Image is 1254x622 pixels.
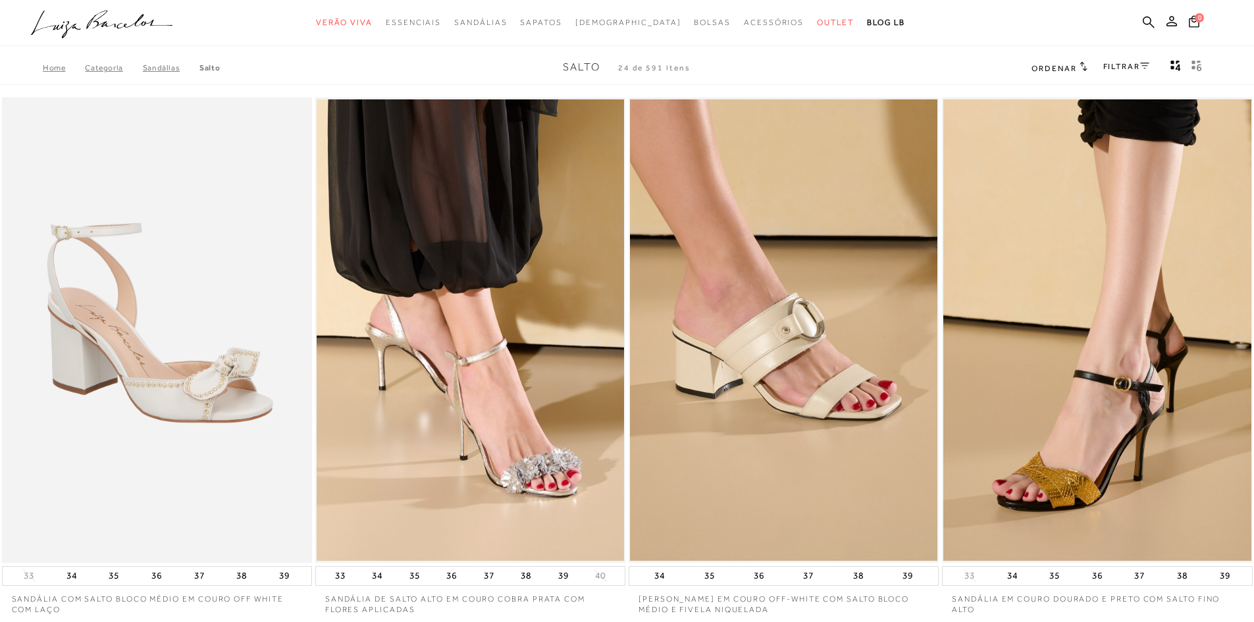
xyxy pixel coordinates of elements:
a: Sandálias [143,63,199,72]
button: 33 [331,567,350,585]
span: 0 [1195,13,1204,22]
a: Categoria [85,63,142,72]
button: 33 [960,569,979,582]
button: 37 [1130,567,1149,585]
span: 24 de 591 itens [618,63,691,72]
button: 0 [1185,14,1203,32]
button: 37 [190,567,209,585]
button: 36 [1088,567,1107,585]
a: categoryNavScreenReaderText [817,11,854,35]
button: 36 [750,567,768,585]
button: 34 [1003,567,1022,585]
a: SANDÁLIA EM COURO OFF-WHITE COM SALTO BLOCO MÉDIO E FIVELA NIQUELADA SANDÁLIA EM COURO OFF-WHITE ... [630,99,937,561]
button: 37 [480,567,498,585]
a: SANDÁLIA DE SALTO ALTO EM COURO COBRA PRATA COM FLORES APLICADAS [315,586,625,616]
button: 38 [849,567,868,585]
button: 35 [105,567,123,585]
a: SANDÁLIA COM SALTO BLOCO MÉDIO EM COURO OFF WHITE COM LAÇO [2,586,312,616]
span: Bolsas [694,18,731,27]
a: Home [43,63,85,72]
span: Ordenar [1032,64,1076,73]
a: SANDÁLIA COM SALTO BLOCO MÉDIO EM COURO OFF WHITE COM LAÇO SANDÁLIA COM SALTO BLOCO MÉDIO EM COUR... [3,99,311,561]
span: Outlet [817,18,854,27]
a: BLOG LB [867,11,905,35]
a: categoryNavScreenReaderText [520,11,562,35]
a: SANDÁLIA DE SALTO ALTO EM COURO COBRA PRATA COM FLORES APLICADAS SANDÁLIA DE SALTO ALTO EM COURO ... [317,99,624,561]
a: [PERSON_NAME] EM COURO OFF-WHITE COM SALTO BLOCO MÉDIO E FIVELA NIQUELADA [629,586,939,616]
button: 34 [63,567,81,585]
button: 35 [405,567,424,585]
button: 34 [368,567,386,585]
a: categoryNavScreenReaderText [454,11,507,35]
span: Essenciais [386,18,441,27]
button: 39 [899,567,917,585]
img: SANDÁLIA DE SALTO ALTO EM COURO COBRA PRATA COM FLORES APLICADAS [317,99,624,561]
button: gridText6Desc [1188,59,1206,76]
button: 35 [700,567,719,585]
a: categoryNavScreenReaderText [694,11,731,35]
button: 39 [275,567,294,585]
button: 34 [650,567,669,585]
button: 36 [442,567,461,585]
a: SANDÁLIA EM COURO DOURADO E PRETO COM SALTO FINO ALTO [942,586,1252,616]
span: Salto [563,61,600,73]
a: SANDÁLIA EM COURO DOURADO E PRETO COM SALTO FINO ALTO SANDÁLIA EM COURO DOURADO E PRETO COM SALTO... [943,99,1251,561]
span: [DEMOGRAPHIC_DATA] [575,18,681,27]
button: 38 [1173,567,1191,585]
button: 36 [147,567,166,585]
a: FILTRAR [1103,62,1149,71]
button: 35 [1045,567,1064,585]
a: categoryNavScreenReaderText [316,11,373,35]
button: 39 [1216,567,1234,585]
span: Sapatos [520,18,562,27]
button: 33 [20,569,38,582]
a: Salto [199,63,220,72]
span: Acessórios [744,18,804,27]
button: 40 [591,569,610,582]
a: categoryNavScreenReaderText [386,11,441,35]
span: Verão Viva [316,18,373,27]
span: BLOG LB [867,18,905,27]
button: Mostrar 4 produtos por linha [1166,59,1185,76]
span: Sandálias [454,18,507,27]
img: SANDÁLIA COM SALTO BLOCO MÉDIO EM COURO OFF WHITE COM LAÇO [3,99,311,561]
button: 37 [799,567,818,585]
button: 39 [554,567,573,585]
img: SANDÁLIA EM COURO DOURADO E PRETO COM SALTO FINO ALTO [943,99,1251,561]
a: noSubCategoriesText [575,11,681,35]
button: 38 [517,567,535,585]
img: SANDÁLIA EM COURO OFF-WHITE COM SALTO BLOCO MÉDIO E FIVELA NIQUELADA [630,99,937,561]
a: categoryNavScreenReaderText [744,11,804,35]
button: 38 [232,567,251,585]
